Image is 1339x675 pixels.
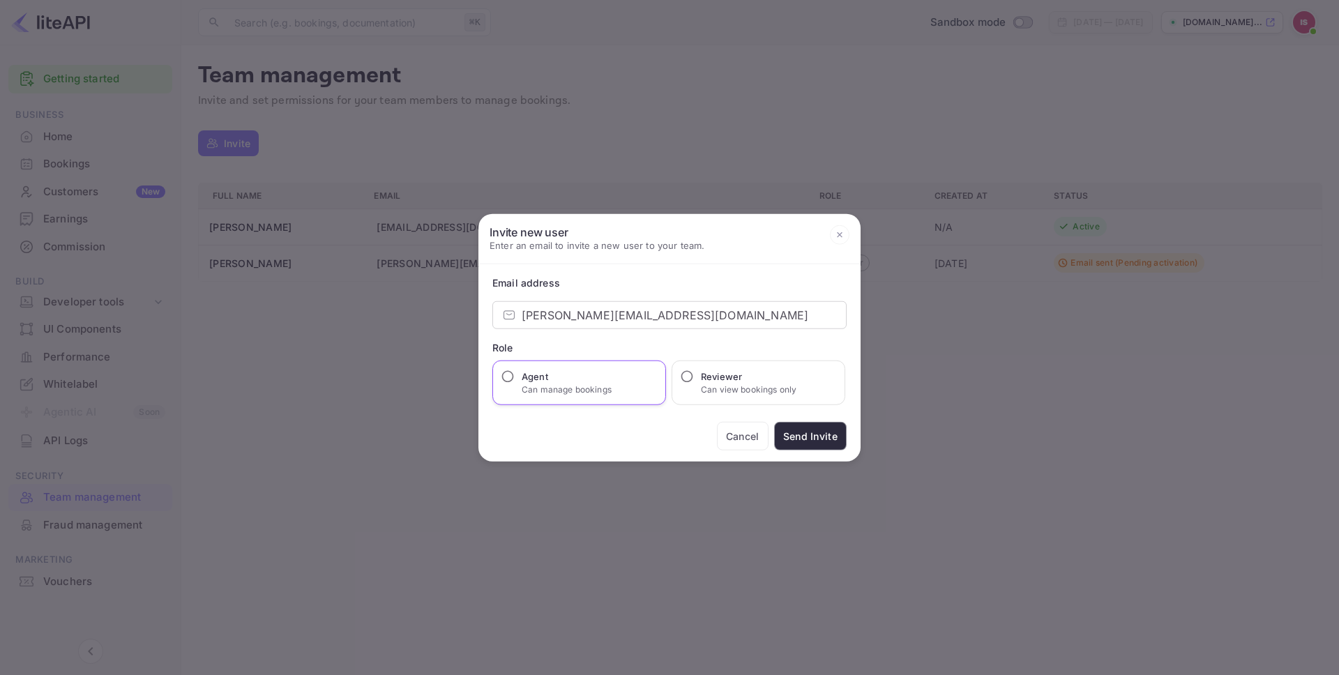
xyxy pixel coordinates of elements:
[490,238,704,252] p: Enter an email to invite a new user to your team.
[774,422,847,450] button: Send Invite
[490,225,704,238] h6: Invite new user
[492,340,847,355] div: Role
[522,370,612,384] h6: Agent
[492,275,847,290] div: Email address
[522,301,847,329] input: example@nuitee.com
[701,370,796,384] h6: Reviewer
[717,422,769,450] button: Cancel
[701,384,796,396] p: Can view bookings only
[522,384,612,396] p: Can manage bookings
